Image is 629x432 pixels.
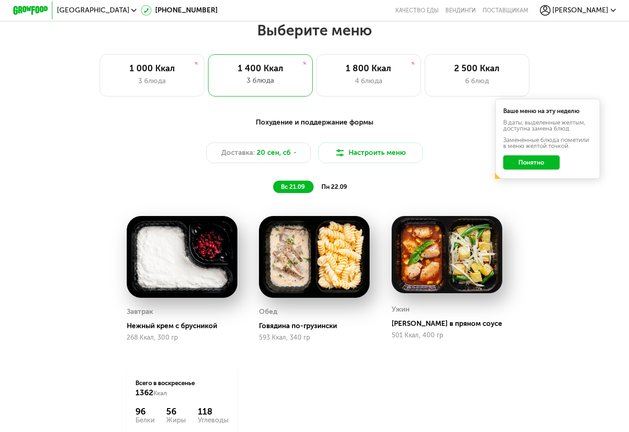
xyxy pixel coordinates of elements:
h2: Выберите меню [28,21,601,40]
a: [PHONE_NUMBER] [141,5,217,16]
div: 96 [135,407,155,417]
div: 56 [166,407,186,417]
div: В даты, выделенные желтым, доступна замена блюд. [503,119,592,132]
div: 6 блюд [434,76,520,86]
a: Качество еды [395,7,438,14]
button: Понятно [503,155,560,169]
span: Ккал [153,389,167,397]
div: 1 400 Ккал [217,63,304,74]
span: 1362 [135,388,153,397]
button: Настроить меню [318,142,423,164]
div: 1 800 Ккал [326,63,412,74]
div: 501 Ккал, 400 гр [392,332,502,339]
div: Белки [135,417,155,424]
div: 1 000 Ккал [109,63,195,74]
div: [PERSON_NAME] в пряном соусе [392,319,509,328]
div: 3 блюда [217,75,304,86]
span: пн 22.09 [321,183,347,190]
div: 593 Ккал, 340 гр [259,334,370,341]
span: [PERSON_NAME] [552,7,608,14]
div: Нежный крем с брусникой [127,322,244,330]
div: Ваше меню на эту неделю [503,108,592,114]
span: вс 21.09 [281,183,305,190]
div: Похудение и поддержание формы [56,117,573,128]
div: Заменённые блюда пометили в меню жёлтой точкой. [503,137,592,149]
div: 4 блюда [326,76,412,86]
div: 268 Ккал, 300 гр [127,334,237,341]
span: [GEOGRAPHIC_DATA] [57,7,129,14]
div: 118 [198,407,229,417]
span: 20 сен, сб [257,148,291,158]
div: 2 500 Ккал [434,63,520,74]
div: Углеводы [198,417,229,424]
div: Ужин [392,303,410,316]
div: 3 блюда [109,76,195,86]
div: Всего в воскресенье [135,379,229,398]
div: Говядина по-грузински [259,322,376,330]
div: Жиры [166,417,186,424]
div: Завтрак [127,305,153,318]
div: поставщикам [483,7,528,14]
a: Вендинги [445,7,476,14]
div: Обед [259,305,277,318]
span: Доставка: [221,148,255,158]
